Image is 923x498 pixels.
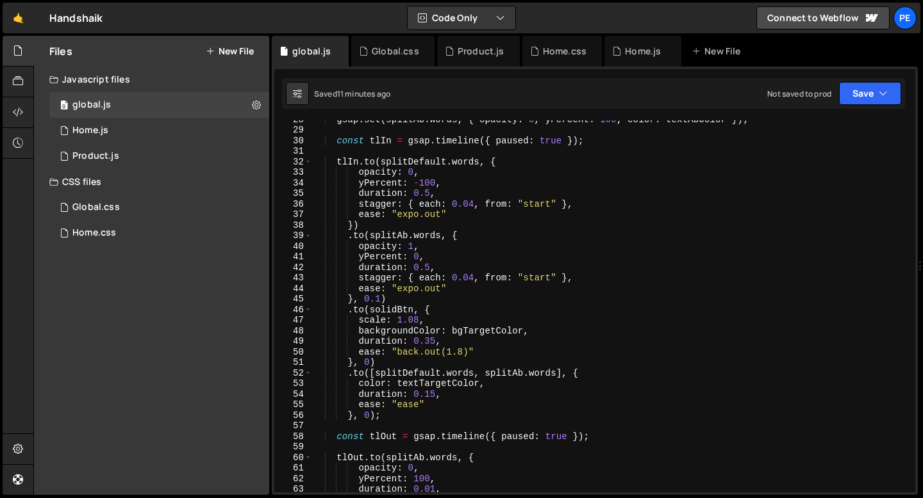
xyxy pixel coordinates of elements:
div: 42 [274,262,312,273]
div: 60 [274,453,312,463]
div: 16572/45061.js [49,92,269,118]
div: Javascript files [34,67,269,92]
div: 44 [274,284,312,294]
div: Home.css [543,45,586,58]
div: 51 [274,357,312,368]
div: Not saved to prod [767,88,831,99]
div: 47 [274,315,312,326]
div: 29 [274,125,312,136]
div: 16572/45051.js [49,118,269,143]
div: 32 [274,157,312,168]
div: 61 [274,463,312,474]
div: Home.css [72,227,116,239]
div: 33 [274,167,312,178]
div: 49 [274,336,312,347]
div: 38 [274,220,312,231]
div: 62 [274,474,312,485]
div: 45 [274,294,312,305]
div: 11 minutes ago [337,88,390,99]
div: 58 [274,431,312,442]
div: 57 [274,421,312,431]
div: 37 [274,209,312,220]
div: 55 [274,399,312,410]
div: 30 [274,136,312,147]
div: 53 [274,378,312,389]
div: 54 [274,389,312,400]
div: CSS files [34,169,269,195]
div: Saved [314,88,390,99]
div: Global.css [372,45,419,58]
a: 🤙 [3,3,34,33]
div: 43 [274,273,312,284]
button: New File [206,46,254,56]
a: Connect to Webflow [756,6,890,29]
div: 16572/45138.css [49,195,269,220]
div: global.js [72,99,111,111]
div: Product.js [458,45,504,58]
div: 35 [274,188,312,199]
div: 46 [274,305,312,316]
div: 34 [274,178,312,189]
div: 48 [274,326,312,337]
div: 52 [274,368,312,379]
div: 63 [274,484,312,495]
div: Global.css [72,202,120,213]
div: Home.js [72,125,108,136]
div: Home.js [625,45,661,58]
div: Handshaik [49,10,103,26]
div: 41 [274,252,312,262]
div: global.js [292,45,331,58]
h2: Files [49,44,72,58]
div: Product.js [72,150,119,162]
button: Code Only [408,6,515,29]
div: 40 [274,241,312,252]
div: 16572/45211.js [49,143,269,169]
div: 59 [274,442,312,453]
a: Pe [894,6,917,29]
div: 56 [274,410,312,421]
span: 0 [60,101,68,111]
div: 36 [274,199,312,210]
button: Save [839,82,901,105]
div: 50 [274,347,312,358]
div: 39 [274,230,312,241]
div: 31 [274,146,312,157]
div: 16572/45056.css [49,220,269,246]
div: New File [692,45,745,58]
